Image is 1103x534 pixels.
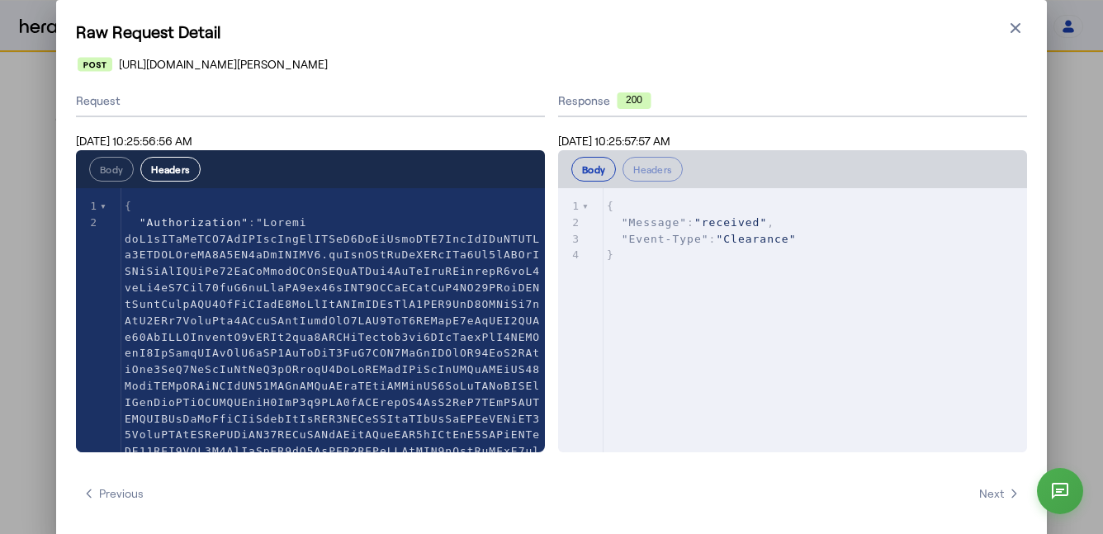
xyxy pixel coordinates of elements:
[119,56,328,73] span: [URL][DOMAIN_NAME][PERSON_NAME]
[125,200,132,212] span: {
[76,20,1027,43] h1: Raw Request Detail
[558,134,670,148] span: [DATE] 10:25:57:57 AM
[622,233,709,245] span: "Event-Type"
[140,157,201,182] button: Headers
[558,247,582,263] div: 4
[607,216,774,229] span: : ,
[607,200,614,212] span: {
[973,479,1027,508] button: Next
[76,215,100,231] div: 2
[558,231,582,248] div: 3
[558,92,1027,109] div: Response
[622,216,687,229] span: "Message"
[89,157,134,182] button: Body
[558,215,582,231] div: 2
[76,134,192,148] span: [DATE] 10:25:56:56 AM
[76,198,100,215] div: 1
[140,216,249,229] span: "Authorization"
[979,485,1020,502] span: Next
[571,157,616,182] button: Body
[76,479,150,508] button: Previous
[83,485,144,502] span: Previous
[626,94,642,106] text: 200
[76,86,545,117] div: Request
[607,248,614,261] span: }
[558,198,582,215] div: 1
[623,157,683,182] button: Headers
[694,216,767,229] span: "received"
[607,233,797,245] span: :
[716,233,796,245] span: "Clearance"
